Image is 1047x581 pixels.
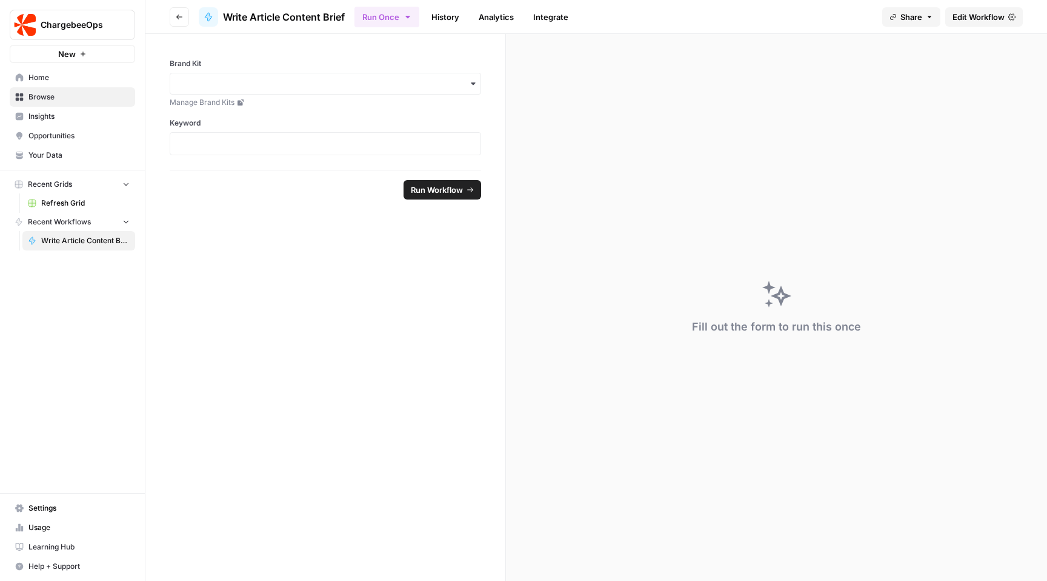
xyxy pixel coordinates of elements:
[10,175,135,193] button: Recent Grids
[28,179,72,190] span: Recent Grids
[404,180,481,200] button: Run Workflow
[411,184,463,196] span: Run Workflow
[22,231,135,250] a: Write Article Content Brief
[41,19,114,31] span: ChargebeeOps
[170,97,481,108] a: Manage Brand Kits
[10,87,135,107] a: Browse
[28,522,130,533] span: Usage
[22,193,135,213] a: Refresh Grid
[10,107,135,126] a: Insights
[41,235,130,246] span: Write Article Content Brief
[945,7,1023,27] a: Edit Workflow
[14,14,36,36] img: ChargebeeOps Logo
[28,92,130,102] span: Browse
[692,318,861,335] div: Fill out the form to run this once
[882,7,940,27] button: Share
[170,118,481,129] label: Keyword
[28,217,91,227] span: Recent Workflows
[28,130,130,141] span: Opportunities
[170,58,481,69] label: Brand Kit
[10,518,135,537] a: Usage
[526,7,576,27] a: Integrate
[28,150,130,161] span: Your Data
[10,213,135,231] button: Recent Workflows
[28,72,130,83] span: Home
[10,45,135,63] button: New
[10,537,135,557] a: Learning Hub
[952,11,1005,23] span: Edit Workflow
[10,557,135,576] button: Help + Support
[28,503,130,514] span: Settings
[10,499,135,518] a: Settings
[28,561,130,572] span: Help + Support
[10,126,135,146] a: Opportunities
[41,198,130,209] span: Refresh Grid
[900,11,922,23] span: Share
[28,542,130,552] span: Learning Hub
[424,7,467,27] a: History
[28,111,130,122] span: Insights
[199,7,345,27] a: Write Article Content Brief
[354,7,419,27] button: Run Once
[10,10,135,40] button: Workspace: ChargebeeOps
[10,68,135,87] a: Home
[471,7,521,27] a: Analytics
[223,10,345,24] span: Write Article Content Brief
[58,48,76,60] span: New
[10,146,135,165] a: Your Data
